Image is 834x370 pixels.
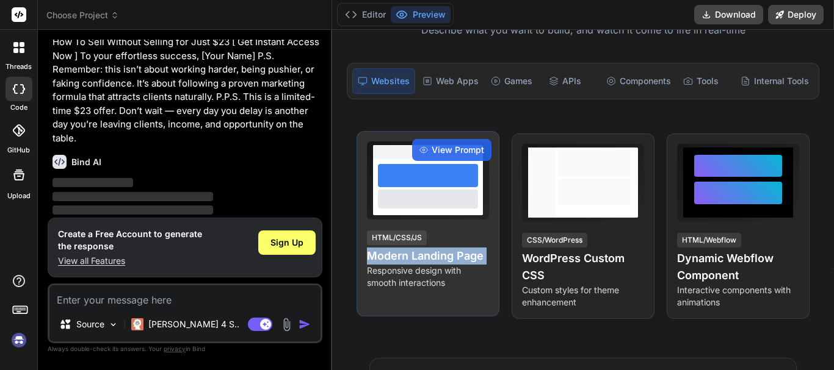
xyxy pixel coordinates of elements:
[367,265,489,289] p: Responsive design with smooth interactions
[46,9,119,21] span: Choose Project
[270,237,303,249] span: Sign Up
[10,102,27,113] label: code
[522,284,644,308] p: Custom styles for theme enhancement
[677,250,799,284] h4: Dynamic Webflow Component
[148,318,239,330] p: [PERSON_NAME] 4 S..
[694,5,763,24] button: Download
[164,345,186,352] span: privacy
[339,23,827,38] p: Describe what you want to build, and watch it come to life in real-time
[677,233,741,247] div: HTML/Webflow
[391,6,451,23] button: Preview
[486,68,541,94] div: Games
[522,233,587,247] div: CSS/WordPress
[58,255,202,267] p: View all Features
[677,284,799,308] p: Interactive components with animations
[131,318,143,330] img: Claude 4 Sonnet
[299,318,311,330] img: icon
[352,68,415,94] div: Websites
[367,247,489,265] h4: Modern Landing Page
[58,228,202,252] h1: Create a Free Account to generate the response
[736,68,814,94] div: Internal Tools
[53,178,133,187] span: ‌
[601,68,676,94] div: Components
[768,5,824,24] button: Deploy
[76,318,104,330] p: Source
[7,191,31,201] label: Upload
[48,343,322,355] p: Always double-check its answers. Your in Bind
[53,205,213,215] span: ‌
[9,330,29,350] img: signin
[367,230,427,245] div: HTML/CSS/JS
[340,6,391,23] button: Editor
[108,319,118,330] img: Pick Models
[280,318,294,332] img: attachment
[7,145,30,155] label: GitHub
[418,68,484,94] div: Web Apps
[5,62,32,72] label: threads
[432,144,484,156] span: View Prompt
[53,192,213,201] span: ‌
[522,250,644,284] h4: WordPress Custom CSS
[71,156,101,168] h6: Bind AI
[544,68,599,94] div: APIs
[678,68,733,94] div: Tools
